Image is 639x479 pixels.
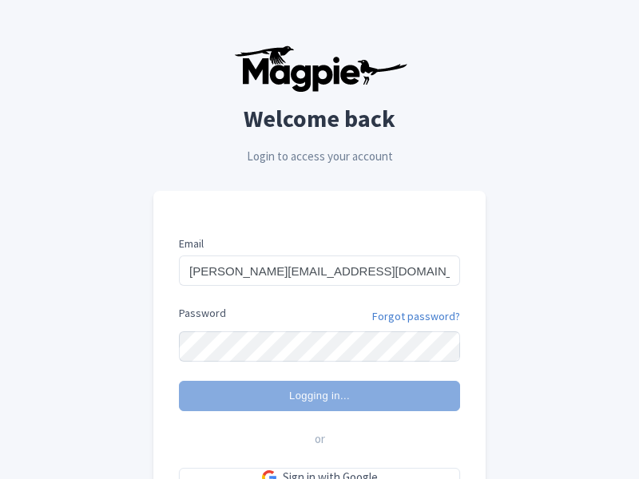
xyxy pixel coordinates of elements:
img: logo-ab69f6fb50320c5b225c76a69d11143b.png [230,45,410,93]
a: Forgot password? [372,308,460,325]
input: you@example.com [179,255,460,286]
p: Login to access your account [153,148,486,166]
h2: Welcome back [153,105,486,132]
input: Logging in... [179,381,460,411]
label: Password [179,305,226,322]
label: Email [179,236,460,252]
span: or [315,430,325,449]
